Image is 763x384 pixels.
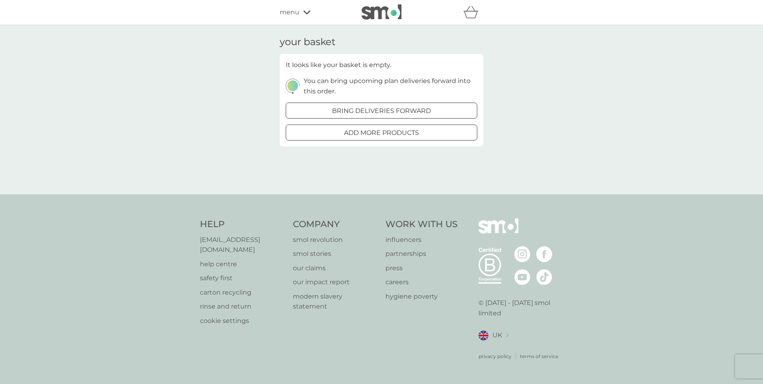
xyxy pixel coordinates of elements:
[200,316,285,326] a: cookie settings
[200,287,285,298] a: carton recycling
[385,235,458,245] a: influencers
[492,330,502,340] span: UK
[478,331,488,340] img: UK flag
[536,269,552,285] img: visit the smol Tiktok page
[280,7,299,18] span: menu
[385,277,458,287] a: careers
[463,4,483,20] div: basket
[478,218,518,245] img: smol
[304,76,477,96] p: You can bring upcoming plan deliveries forward into this order.
[200,301,285,312] a: rinse and return
[536,246,552,262] img: visit the smol Facebook page
[385,249,458,259] a: partnerships
[200,273,285,283] a: safety first
[385,263,458,273] a: press
[293,235,378,245] a: smol revolution
[200,218,285,231] h4: Help
[200,235,285,255] a: [EMAIL_ADDRESS][DOMAIN_NAME]
[362,4,401,20] img: smol
[286,79,300,93] img: delivery-schedule.svg
[514,246,530,262] img: visit the smol Instagram page
[200,259,285,269] a: help centre
[520,352,558,360] a: terms of service
[478,298,563,318] p: © [DATE] - [DATE] smol limited
[286,103,477,119] button: bring deliveries forward
[293,277,378,287] a: our impact report
[514,269,530,285] img: visit the smol Youtube page
[293,291,378,312] a: modern slavery statement
[506,333,508,338] img: select a new location
[293,218,378,231] h4: Company
[385,291,458,302] a: hygiene poverty
[293,249,378,259] a: smol stories
[280,36,336,48] h3: your basket
[478,352,512,360] a: privacy policy
[293,263,378,273] a: our claims
[286,60,391,70] p: It looks like your basket is empty.
[344,128,419,138] p: add more products
[286,125,477,141] button: add more products
[332,106,431,116] p: bring deliveries forward
[385,218,458,231] h4: Work With Us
